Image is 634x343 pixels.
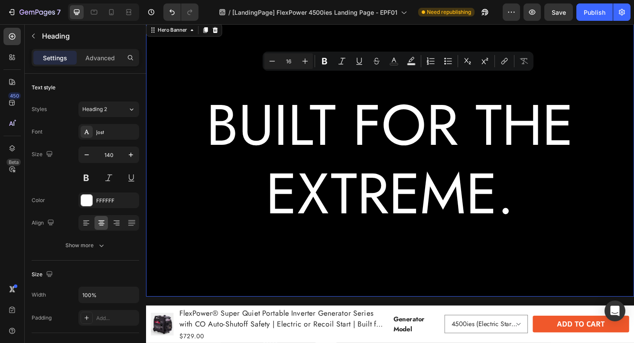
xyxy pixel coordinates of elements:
div: Add to cart [438,314,489,325]
div: Jost [96,128,137,136]
span: Need republishing [427,8,471,16]
span: / [228,8,231,17]
button: 7 [3,3,65,21]
button: Show more [32,238,139,253]
div: Width [32,291,46,299]
span: [LandingPage] FlexPower 4500ies Landing Page - EPF01 [232,8,397,17]
p: Settings [43,53,67,62]
button: Heading 2 [78,101,139,117]
div: Text style [32,84,55,91]
p: Advanced [85,53,115,62]
div: Editor contextual toolbar [263,52,533,71]
button: Publish [576,3,613,21]
div: Styles [32,105,47,113]
legend: Generator Model [263,308,315,331]
iframe: Design area [146,24,634,343]
div: 450 [8,92,21,99]
div: Hero Banner [11,2,46,10]
h1: FlexPower® Super Quiet Portable Inverter Generator Series with CO Auto-Shutoff Safety | Electric ... [35,301,257,327]
p: BUILT FOR THE EXTREME. [8,71,512,217]
div: $729.00 [35,327,257,338]
div: Add... [96,314,137,322]
p: 7 [57,7,61,17]
div: Font [32,128,42,136]
button: Save [544,3,573,21]
div: Align [32,217,56,229]
button: Add to cart [412,310,515,328]
div: Publish [584,8,605,17]
span: Save [552,9,566,16]
div: Undo/Redo [163,3,198,21]
div: Color [32,196,45,204]
h2: Rich Text Editor. Editing area: main [7,70,513,218]
div: Padding [32,314,52,322]
div: FFFFFF [96,197,137,205]
div: Open Intercom Messenger [605,301,625,321]
input: Auto [79,287,139,303]
div: Size [32,149,55,160]
div: Size [32,269,55,281]
div: Show more [65,241,106,250]
div: Beta [7,159,21,166]
span: Heading 2 [82,105,107,113]
p: Heading [42,31,136,41]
